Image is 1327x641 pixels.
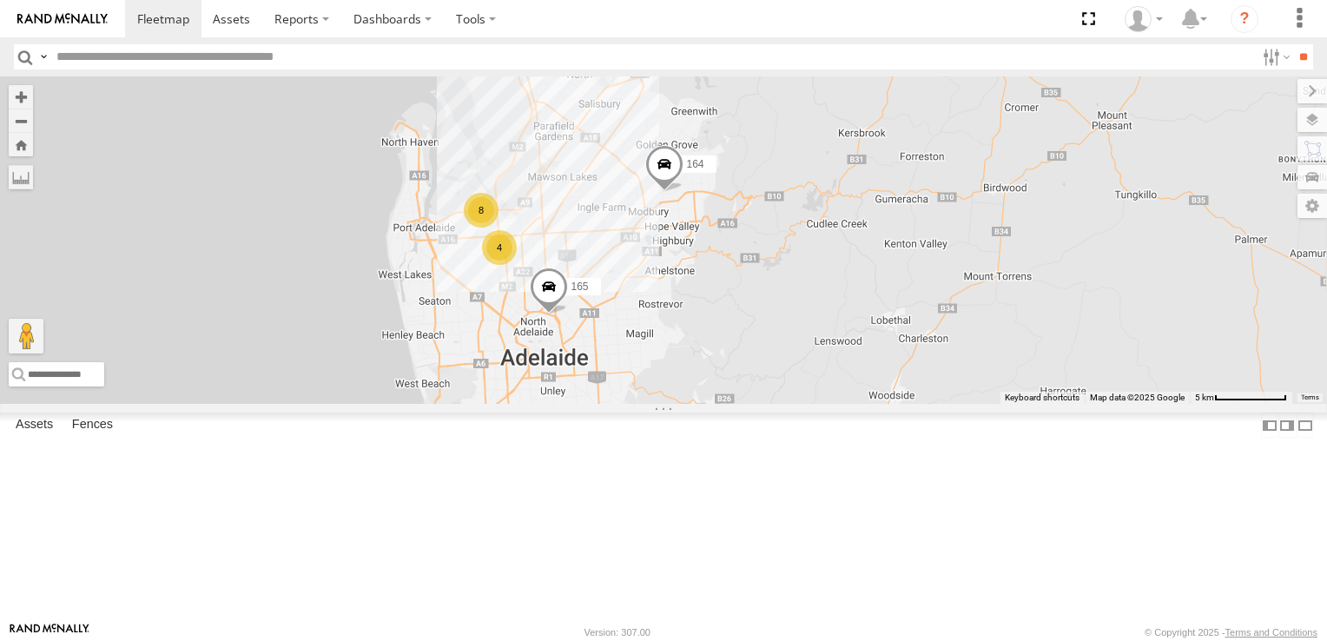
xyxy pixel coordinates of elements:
button: Zoom Home [9,133,33,156]
button: Zoom in [9,85,33,109]
i: ? [1231,5,1258,33]
span: 165 [571,281,589,293]
a: Terms and Conditions [1225,627,1317,638]
div: Frank Cope [1119,6,1169,32]
button: Zoom out [9,109,33,133]
span: 164 [687,157,704,169]
span: 5 km [1195,393,1214,402]
div: 4 [482,230,517,265]
button: Map Scale: 5 km per 80 pixels [1190,392,1292,404]
div: Version: 307.00 [584,627,650,638]
label: Fences [63,413,122,438]
div: 8 [464,193,498,228]
label: Dock Summary Table to the Left [1261,413,1278,438]
a: Terms (opens in new tab) [1301,393,1319,400]
div: © Copyright 2025 - [1145,627,1317,638]
button: Drag Pegman onto the map to open Street View [9,319,43,354]
a: Visit our Website [10,624,89,641]
img: rand-logo.svg [17,13,108,25]
label: Measure [9,165,33,189]
label: Search Filter Options [1256,44,1293,69]
label: Dock Summary Table to the Right [1278,413,1296,438]
label: Map Settings [1297,194,1327,218]
label: Hide Summary Table [1297,413,1314,438]
button: Keyboard shortcuts [1005,392,1079,404]
span: Map data ©2025 Google [1090,393,1185,402]
label: Search Query [36,44,50,69]
label: Assets [7,413,62,438]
